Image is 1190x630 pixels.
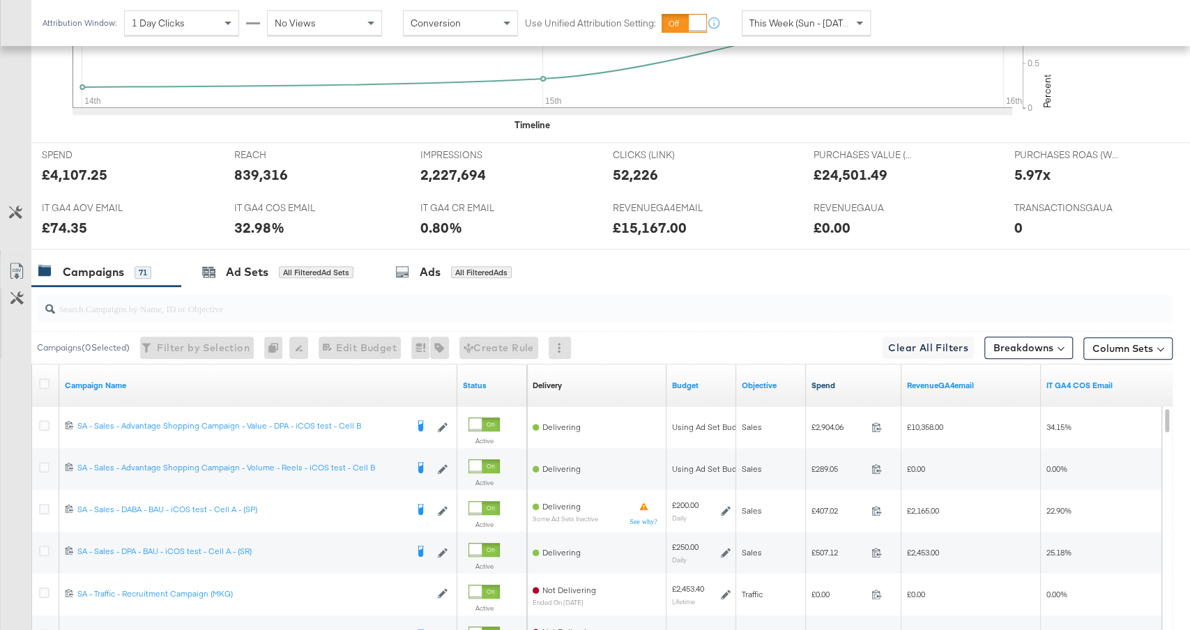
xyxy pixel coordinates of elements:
[811,463,866,474] span: £289.05
[672,541,699,553] div: £250.00
[468,562,500,571] label: Active
[226,264,268,280] div: Ad Sets
[672,583,704,594] div: £2,453.40
[742,505,762,516] span: Sales
[542,547,581,558] span: Delivering
[749,17,854,29] span: This Week (Sun - [DATE])
[814,148,918,162] span: PURCHASES VALUE (WEBSITE EVENTS)
[411,17,461,29] span: Conversion
[811,589,866,599] span: £0.00
[542,422,581,432] span: Delivering
[525,17,656,30] label: Use Unified Attribution Setting:
[1014,164,1050,185] div: 5.97x
[77,546,406,557] div: SA - Sales - DPA - BAU - iCOS test - Cell A - (SR)
[533,515,598,523] sub: Some Ad Sets Inactive
[613,164,658,185] div: 52,226
[420,264,441,280] div: Ads
[533,380,562,391] div: Delivery
[65,380,452,391] a: Your campaign name.
[672,514,687,522] sub: Daily
[907,589,925,599] span: £0.00
[77,546,406,560] a: SA - Sales - DPA - BAU - iCOS test - Cell A - (SR)
[42,164,107,185] div: £4,107.25
[672,555,687,564] sub: Daily
[742,422,762,432] span: Sales
[742,589,763,599] span: Traffic
[742,547,762,558] span: Sales
[468,604,500,613] label: Active
[234,201,339,215] span: IT GA4 COS EMAIL
[468,478,500,487] label: Active
[1046,422,1071,432] span: 34.15%
[907,505,939,516] span: £2,165.00
[888,339,968,357] span: Clear All Filters
[672,597,695,606] sub: Lifetime
[42,148,146,162] span: SPEND
[77,462,406,476] a: SA - Sales - Advantage Shopping Campaign - Volume - Reels - iCOS test - Cell B
[1041,75,1053,108] text: Percent
[132,17,185,29] span: 1 Day Clicks
[264,337,289,359] div: 0
[672,500,699,511] div: £200.00
[907,380,1035,391] a: Transaction Revenue - The total sale revenue
[742,463,762,474] span: Sales
[613,148,717,162] span: CLICKS (LINK)
[468,436,500,445] label: Active
[533,380,562,391] a: Reflects the ability of your Ad Campaign to achieve delivery based on ad states, schedule and bud...
[1014,217,1022,238] div: 0
[234,148,339,162] span: REACH
[77,588,430,600] a: SA - Traffic - Recruitment Campaign (MKG)
[1014,148,1118,162] span: PURCHASES ROAS (WEBSITE EVENTS)
[77,462,406,473] div: SA - Sales - Advantage Shopping Campaign - Volume - Reels - iCOS test - Cell B
[77,420,406,431] div: SA - Sales - Advantage Shopping Campaign - Value - DPA - iCOS test - Cell B
[672,380,731,391] a: The maximum amount you're willing to spend on your ads, on average each day or over the lifetime ...
[542,501,581,512] span: Delivering
[613,201,717,215] span: REVENUEGA4EMAIL
[811,422,866,432] span: £2,904.06
[811,505,866,516] span: £407.02
[77,588,430,599] div: SA - Traffic - Recruitment Campaign (MKG)
[811,380,896,391] a: The total amount spent to date.
[420,148,525,162] span: IMPRESSIONS
[814,164,887,185] div: £24,501.49
[542,585,596,595] span: Not Delivering
[533,599,596,606] sub: ended on [DATE]
[420,201,525,215] span: IT GA4 CR EMAIL
[42,18,117,28] div: Attribution Window:
[1014,201,1118,215] span: TRANSACTIONSGAUA
[55,289,1069,316] input: Search Campaigns by Name, ID or Objective
[672,422,749,433] div: Using Ad Set Budget
[907,463,925,474] span: £0.00
[742,380,800,391] a: Your campaign's objective.
[814,201,918,215] span: REVENUEGAUA
[514,118,550,132] div: Timeline
[42,201,146,215] span: IT GA4 AOV EMAIL
[1083,337,1173,360] button: Column Sets
[1046,463,1067,474] span: 0.00%
[77,504,406,518] a: SA - Sales - DABA - BAU - iCOS test - Cell A - (SP)
[672,463,749,475] div: Using Ad Set Budget
[542,463,581,474] span: Delivering
[279,266,353,279] div: All Filtered Ad Sets
[42,217,87,238] div: £74.35
[77,504,406,515] div: SA - Sales - DABA - BAU - iCOS test - Cell A - (SP)
[135,266,151,279] div: 71
[234,217,284,238] div: 32.98%
[907,422,943,432] span: £10,358.00
[907,547,939,558] span: £2,453.00
[613,217,687,238] div: £15,167.00
[234,164,288,185] div: 839,316
[63,264,124,280] div: Campaigns
[1046,589,1067,599] span: 0.00%
[811,547,866,558] span: £507.12
[1046,547,1071,558] span: 25.18%
[468,520,500,529] label: Active
[451,266,512,279] div: All Filtered Ads
[420,164,486,185] div: 2,227,694
[984,337,1073,359] button: Breakdowns
[1046,505,1071,516] span: 22.90%
[275,17,316,29] span: No Views
[814,217,850,238] div: £0.00
[37,341,130,354] div: Campaigns ( 0 Selected)
[463,380,521,391] a: Shows the current state of your Ad Campaign.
